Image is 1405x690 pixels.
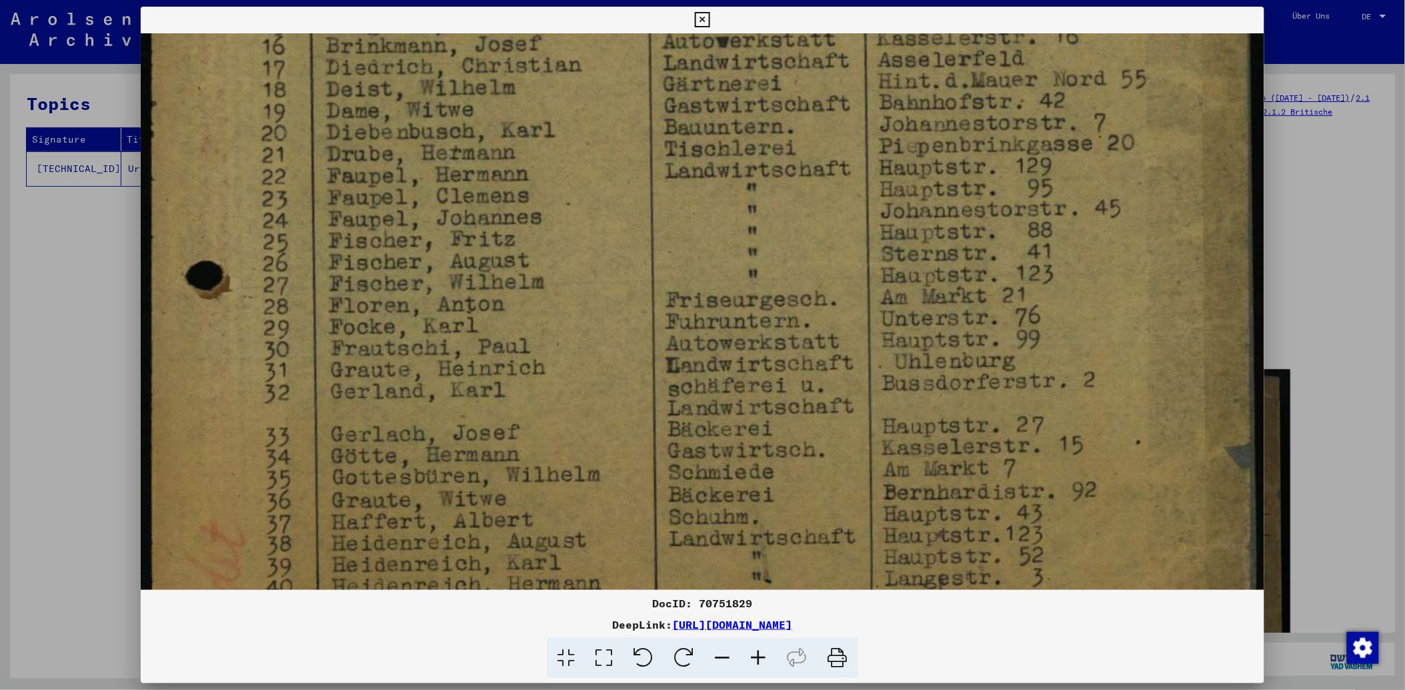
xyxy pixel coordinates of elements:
[141,617,1265,633] div: DeepLink:
[1347,632,1379,664] img: Zustimmung ändern
[1346,631,1378,663] div: Zustimmung ändern
[141,595,1265,611] div: DocID: 70751829
[673,618,793,631] a: [URL][DOMAIN_NAME]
